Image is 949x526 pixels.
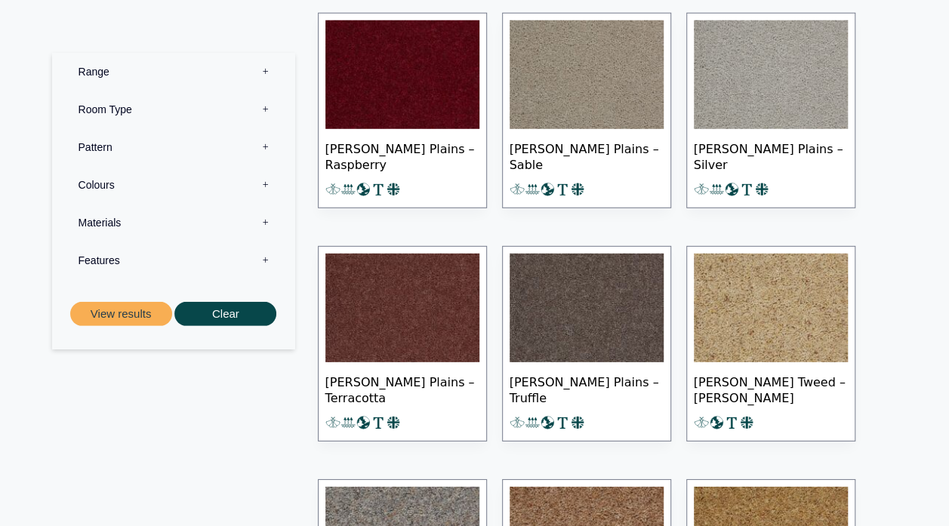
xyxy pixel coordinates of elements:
[63,53,284,91] label: Range
[70,302,172,327] button: View results
[325,254,479,362] img: Tomkinson Plains - Terracotta
[686,246,855,441] a: [PERSON_NAME] Tweed – [PERSON_NAME]
[502,246,671,441] a: [PERSON_NAME] Plains – Truffle
[174,302,276,327] button: Clear
[694,362,848,415] span: [PERSON_NAME] Tweed – [PERSON_NAME]
[325,362,479,415] span: [PERSON_NAME] Plains – Terracotta
[510,254,664,362] img: Tomkinson Plains - Truffle
[63,241,284,279] label: Features
[63,91,284,128] label: Room Type
[502,13,671,208] a: [PERSON_NAME] Plains – Sable
[510,129,664,182] span: [PERSON_NAME] Plains – Sable
[686,13,855,208] a: [PERSON_NAME] Plains – Silver
[510,362,664,415] span: [PERSON_NAME] Plains – Truffle
[694,20,848,129] img: Tomkinson Plains - Silver
[318,246,487,441] a: [PERSON_NAME] Plains – Terracotta
[694,254,848,362] img: Tomkinson Tweed - Barley Corn
[325,20,479,129] img: Tomkinson Plains - Raspberry
[63,166,284,204] label: Colours
[325,129,479,182] span: [PERSON_NAME] Plains – Raspberry
[694,129,848,182] span: [PERSON_NAME] Plains – Silver
[63,128,284,166] label: Pattern
[63,204,284,241] label: Materials
[510,20,664,129] img: Tomkinson Plains - Sable
[318,13,487,208] a: [PERSON_NAME] Plains – Raspberry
